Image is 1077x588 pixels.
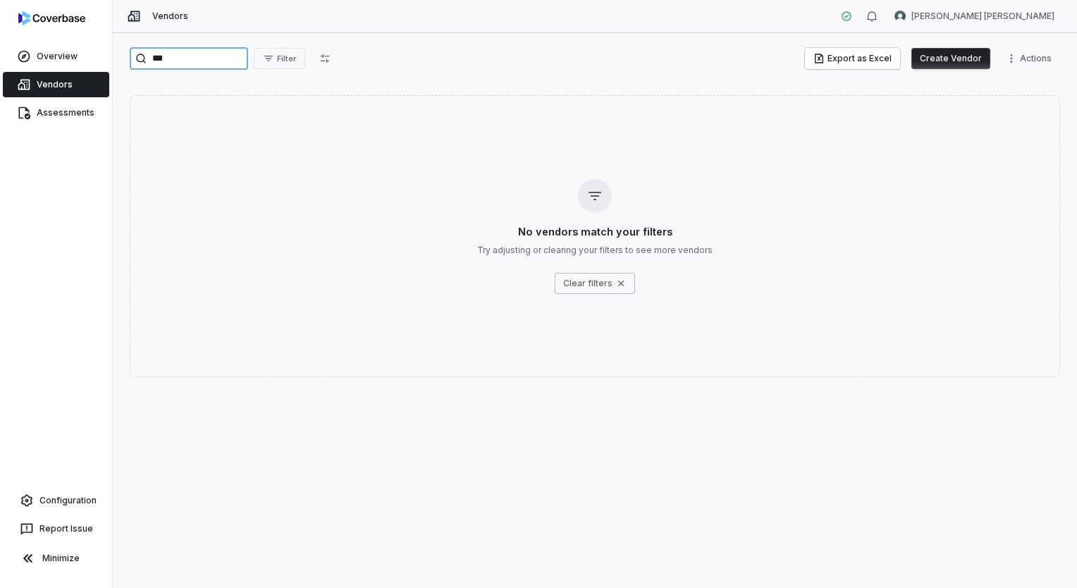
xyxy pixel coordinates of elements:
span: Assessments [37,107,94,118]
button: Sanjeev Kumar Palavalasa avatar[PERSON_NAME] [PERSON_NAME] [886,6,1063,27]
a: Assessments [3,100,109,125]
span: Configuration [39,495,97,506]
a: Vendors [3,72,109,97]
span: Vendors [37,79,73,90]
button: Export as Excel [805,48,900,69]
p: Try adjusting or clearing your filters to see more vendors [477,245,713,256]
span: Vendors [152,11,188,22]
button: Filter [254,48,305,69]
span: Filter [277,54,296,64]
button: Clear filters [555,273,635,294]
button: Create Vendor [911,48,990,69]
a: Overview [3,44,109,69]
img: Sanjeev Kumar Palavalasa avatar [894,11,906,22]
span: [PERSON_NAME] [PERSON_NAME] [911,11,1054,22]
button: Minimize [6,544,106,572]
button: More actions [1002,48,1060,69]
span: Minimize [42,553,80,564]
h3: No vendors match your filters [518,224,672,239]
button: Report Issue [6,516,106,541]
img: logo-D7KZi-bG.svg [18,11,85,25]
a: Configuration [6,488,106,513]
span: Report Issue [39,523,93,534]
span: Overview [37,51,78,62]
